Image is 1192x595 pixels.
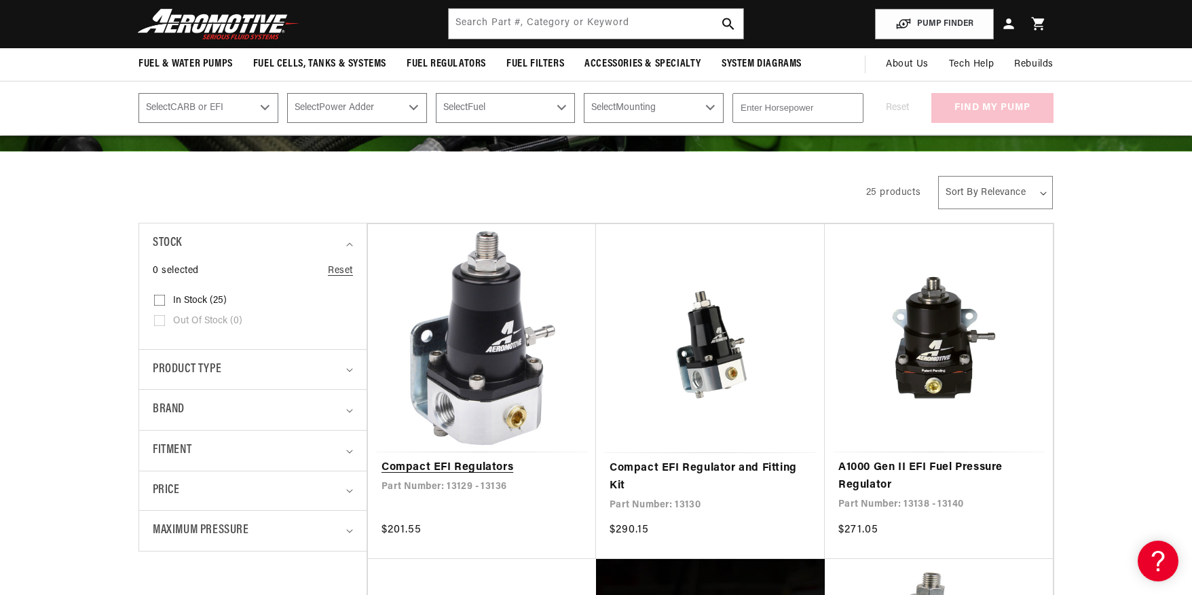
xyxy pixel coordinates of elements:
[287,93,427,123] select: Power Adder
[584,57,701,71] span: Accessories & Specialty
[949,57,994,72] span: Tech Help
[253,57,386,71] span: Fuel Cells, Tanks & Systems
[153,511,353,551] summary: Maximum Pressure (0 selected)
[436,93,576,123] select: Fuel
[732,93,863,123] input: Enter Horsepower
[610,460,811,494] a: Compact EFI Regulator and Fitting Kit
[153,441,191,461] span: Fitment
[866,187,921,198] span: 25 products
[876,48,939,81] a: About Us
[173,295,227,307] span: In stock (25)
[153,431,353,471] summary: Fitment (0 selected)
[713,9,743,39] button: search button
[381,459,582,477] a: Compact EFI Regulators
[396,48,496,80] summary: Fuel Regulators
[506,57,564,71] span: Fuel Filters
[153,360,221,380] span: Product type
[128,48,243,80] summary: Fuel & Water Pumps
[153,390,353,430] summary: Brand (0 selected)
[138,93,278,123] select: CARB or EFI
[838,459,1039,494] a: A1000 Gen II EFI Fuel Pressure Regulator
[875,9,994,39] button: PUMP FINDER
[153,400,185,420] span: Brand
[1014,57,1054,72] span: Rebuilds
[153,350,353,390] summary: Product type (0 selected)
[153,234,182,253] span: Stock
[153,471,353,510] summary: Price
[886,59,929,69] span: About Us
[153,223,353,264] summary: Stock (0 selected)
[134,8,303,40] img: Aeromotive
[722,57,802,71] span: System Diagrams
[153,482,179,500] span: Price
[584,93,724,123] select: Mounting
[711,48,812,80] summary: System Diagrams
[328,264,353,278] a: Reset
[243,48,396,80] summary: Fuel Cells, Tanks & Systems
[153,264,199,278] span: 0 selected
[138,57,233,71] span: Fuel & Water Pumps
[449,9,743,39] input: Search by Part Number, Category or Keyword
[407,57,486,71] span: Fuel Regulators
[173,315,242,327] span: Out of stock (0)
[153,521,249,541] span: Maximum Pressure
[496,48,574,80] summary: Fuel Filters
[1004,48,1064,81] summary: Rebuilds
[574,48,711,80] summary: Accessories & Specialty
[939,48,1004,81] summary: Tech Help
